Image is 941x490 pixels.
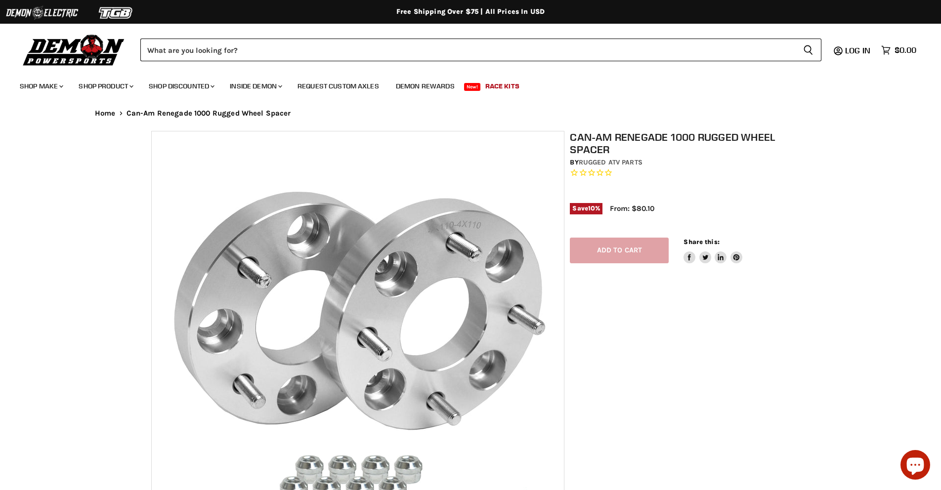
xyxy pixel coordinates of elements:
a: Home [95,109,116,118]
a: Race Kits [478,76,527,96]
img: Demon Powersports [20,32,128,67]
span: From: $80.10 [610,204,654,213]
img: TGB Logo 2 [79,3,153,22]
a: Shop Product [71,76,139,96]
nav: Breadcrumbs [75,109,866,118]
span: 10 [588,204,595,212]
a: Inside Demon [222,76,288,96]
div: by [570,157,795,168]
inbox-online-store-chat: Shopify online store chat [898,450,933,482]
a: Request Custom Axles [290,76,386,96]
span: Save % [570,203,602,214]
button: Search [795,39,821,61]
img: Demon Electric Logo 2 [5,3,79,22]
span: Can-Am Renegade 1000 Rugged Wheel Spacer [127,109,291,118]
span: $0.00 [895,45,916,55]
h1: Can-Am Renegade 1000 Rugged Wheel Spacer [570,131,795,156]
a: Rugged ATV Parts [579,158,642,166]
ul: Main menu [12,72,914,96]
span: Log in [845,45,870,55]
a: Demon Rewards [388,76,462,96]
form: Product [140,39,821,61]
a: Shop Make [12,76,69,96]
aside: Share this: [684,238,742,264]
span: Share this: [684,238,719,245]
a: $0.00 [876,43,921,57]
div: Free Shipping Over $75 | All Prices In USD [75,7,866,16]
span: New! [464,83,481,91]
a: Log in [841,46,876,55]
a: Shop Discounted [141,76,220,96]
input: Search [140,39,795,61]
span: Rated 0.0 out of 5 stars 0 reviews [570,168,795,178]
